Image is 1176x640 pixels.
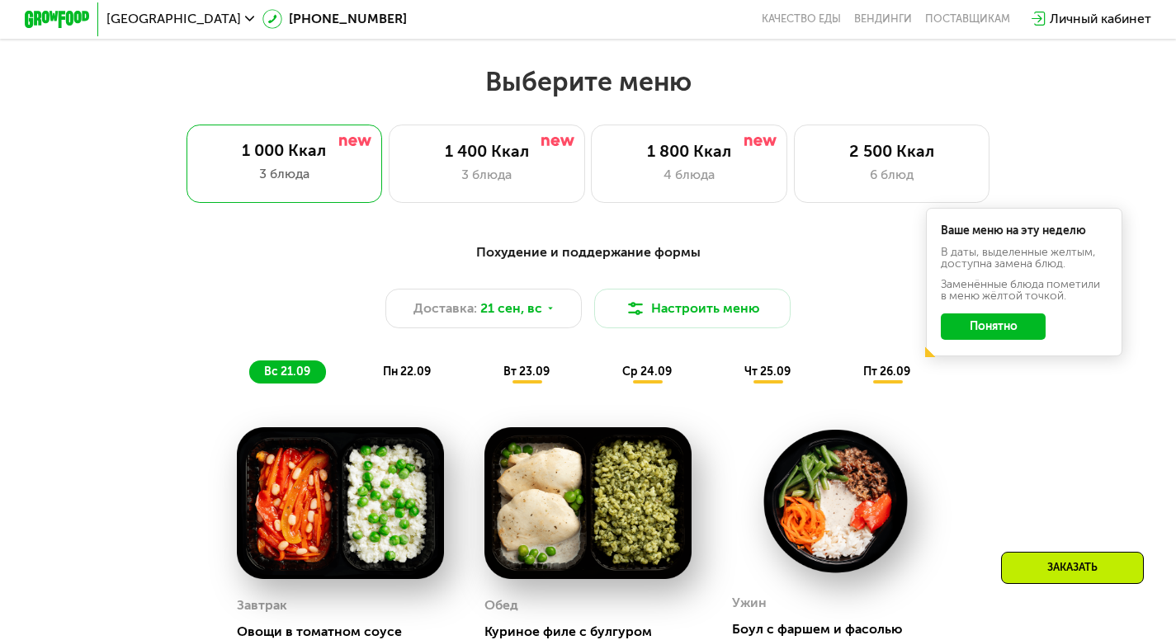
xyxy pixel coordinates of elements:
div: 2 500 Ккал [811,142,973,162]
div: 4 блюда [608,165,770,185]
div: 3 блюда [406,165,568,185]
div: Завтрак [237,593,287,618]
a: [PHONE_NUMBER] [262,9,407,29]
div: Ужин [732,591,767,615]
span: ср 24.09 [622,365,672,379]
div: 1 000 Ккал [202,141,366,161]
div: Боул с фаршем и фасолью [732,621,952,638]
div: Обед [484,593,518,618]
h2: Выберите меню [52,65,1123,98]
button: Настроить меню [594,289,791,328]
div: 1 400 Ккал [406,142,568,162]
a: Качество еды [762,12,841,26]
div: Ваше меню на эту неделю [941,225,1108,237]
div: Овощи в томатном соусе [237,624,457,640]
span: пт 26.09 [863,365,910,379]
button: Понятно [941,313,1046,340]
div: поставщикам [925,12,1010,26]
div: Заменённые блюда пометили в меню жёлтой точкой. [941,279,1108,302]
span: вт 23.09 [503,365,550,379]
div: Личный кабинет [1050,9,1151,29]
div: Куриное филе с булгуром [484,624,705,640]
div: Похудение и поддержание формы [105,242,1072,263]
span: вс 21.09 [264,365,310,379]
a: Вендинги [854,12,912,26]
div: 6 блюд [811,165,973,185]
span: чт 25.09 [744,365,791,379]
span: [GEOGRAPHIC_DATA] [106,12,241,26]
div: 3 блюда [202,164,366,184]
div: В даты, выделенные желтым, доступна замена блюд. [941,247,1108,270]
span: Доставка: [413,299,477,318]
div: Заказать [1001,552,1144,584]
span: 21 сен, вс [480,299,542,318]
span: пн 22.09 [383,365,431,379]
div: 1 800 Ккал [608,142,770,162]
